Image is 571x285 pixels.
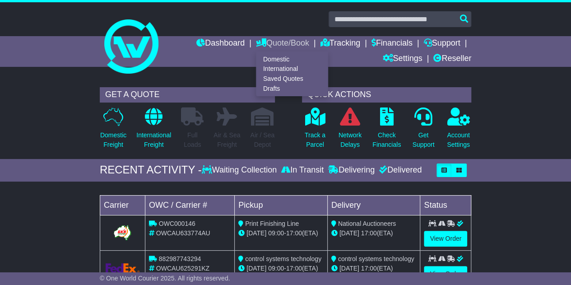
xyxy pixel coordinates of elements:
span: 17:00 [286,229,302,237]
p: Air & Sea Freight [214,131,240,150]
a: Domestic [256,54,328,64]
a: Dashboard [196,36,245,51]
div: Waiting Collection [202,165,279,175]
div: - (ETA) [238,229,324,238]
a: CheckFinancials [372,107,401,154]
span: OWC000146 [159,220,195,227]
span: 17:00 [361,229,377,237]
div: Delivered [377,165,422,175]
a: DomesticFreight [100,107,127,154]
span: 882987743294 [159,255,201,262]
div: (ETA) [331,229,417,238]
div: GET A QUOTE [100,87,275,103]
a: View Order [424,266,467,282]
a: International [256,64,328,74]
p: Air / Sea Depot [250,131,274,150]
div: - (ETA) [238,264,324,273]
td: Status [420,195,471,215]
span: Print Finishing Line [245,220,299,227]
img: GetCarrierServiceLogo [112,224,133,242]
span: [DATE] [339,229,359,237]
div: Quote/Book [256,51,328,96]
td: Carrier [100,195,145,215]
span: 09:00 [268,265,284,272]
a: InternationalFreight [136,107,172,154]
span: OWCAU633774AU [156,229,210,237]
p: Full Loads [181,131,204,150]
span: [DATE] [246,265,266,272]
span: [DATE] [339,265,359,272]
td: Pickup [235,195,328,215]
span: control systems technology [338,255,414,262]
a: Track aParcel [304,107,326,154]
a: Reseller [433,51,471,67]
span: 09:00 [268,229,284,237]
p: International Freight [136,131,171,150]
a: Financials [371,36,413,51]
div: RECENT ACTIVITY - [100,164,202,177]
a: Tracking [320,36,360,51]
a: Quote/Book [256,36,309,51]
a: NetworkDelays [338,107,362,154]
span: [DATE] [246,229,266,237]
a: Support [423,36,460,51]
p: Network Delays [339,131,362,150]
a: AccountSettings [446,107,470,154]
div: (ETA) [331,264,417,273]
a: Saved Quotes [256,74,328,84]
div: Delivering [326,165,377,175]
a: View Order [424,231,467,247]
a: Drafts [256,84,328,93]
a: Settings [382,51,422,67]
td: OWC / Carrier # [145,195,234,215]
a: GetSupport [412,107,435,154]
td: Delivery [327,195,420,215]
p: Account Settings [447,131,470,150]
p: Track a Parcel [305,131,325,150]
div: QUICK ACTIONS [302,87,471,103]
p: Get Support [412,131,434,150]
p: Check Financials [372,131,401,150]
span: OWCAU625291KZ [156,265,209,272]
div: In Transit [279,165,326,175]
span: control systems technology [245,255,321,262]
span: 17:00 [361,265,377,272]
span: © One World Courier 2025. All rights reserved. [100,275,230,282]
p: Domestic Freight [100,131,126,150]
img: GetCarrierServiceLogo [106,263,139,273]
span: National Auctioneers [338,220,396,227]
span: 17:00 [286,265,302,272]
